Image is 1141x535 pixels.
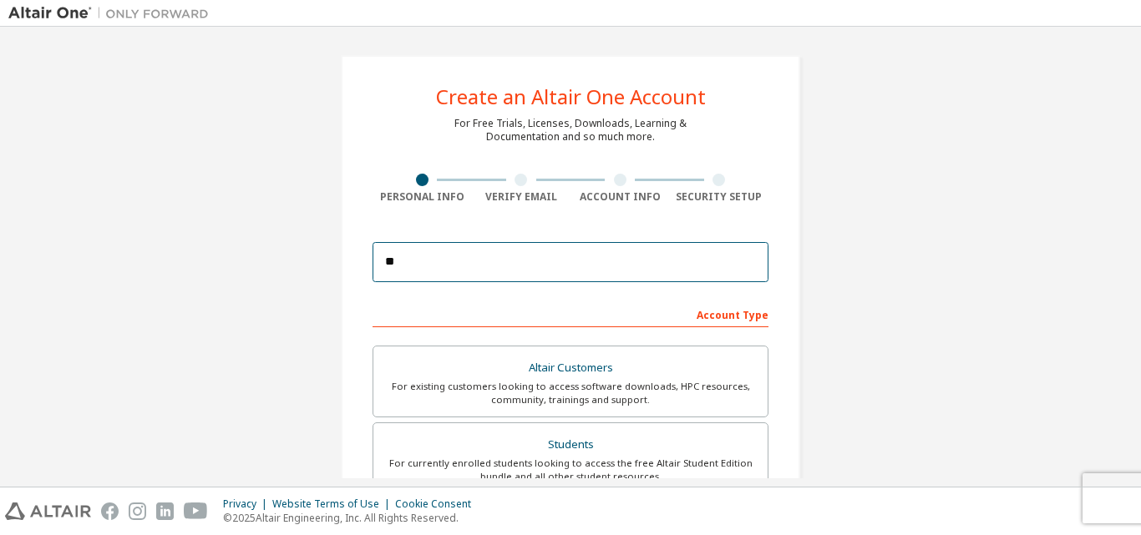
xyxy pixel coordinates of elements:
img: altair_logo.svg [5,502,91,520]
div: Altair Customers [383,356,758,380]
div: For existing customers looking to access software downloads, HPC resources, community, trainings ... [383,380,758,406]
div: Verify Email [472,190,571,204]
div: Account Info [570,190,670,204]
div: Website Terms of Use [272,497,395,511]
div: For Free Trials, Licenses, Downloads, Learning & Documentation and so much more. [454,117,687,144]
img: facebook.svg [101,502,119,520]
div: For currently enrolled students looking to access the free Altair Student Edition bundle and all ... [383,457,758,483]
div: Privacy [223,497,272,511]
div: Account Type [373,300,768,327]
img: Altair One [8,5,217,22]
img: youtube.svg [184,502,208,520]
p: © 2025 Altair Engineering, Inc. All Rights Reserved. [223,511,481,525]
div: Cookie Consent [395,497,481,511]
img: linkedin.svg [156,502,174,520]
img: instagram.svg [129,502,146,520]
div: Students [383,433,758,457]
div: Personal Info [373,190,472,204]
div: Security Setup [670,190,769,204]
div: Create an Altair One Account [436,87,706,107]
